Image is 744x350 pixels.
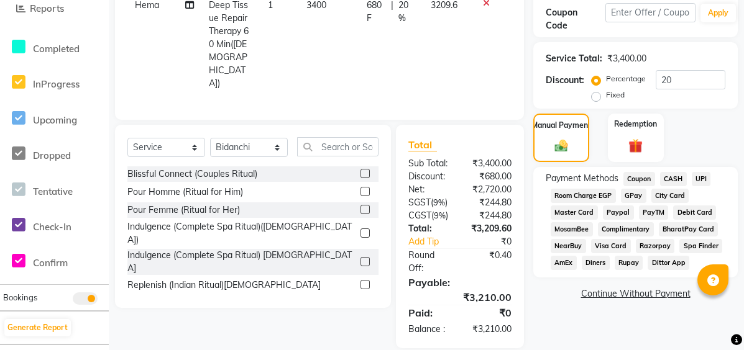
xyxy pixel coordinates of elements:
[399,196,460,209] div: ( )
[606,89,625,101] label: Fixed
[408,210,431,221] span: CGST
[648,256,689,270] span: Dittor App
[33,150,71,161] span: Dropped
[399,290,521,305] div: ₹3,210.00
[3,292,37,302] span: Bookings
[33,78,80,90] span: InProgress
[408,197,431,208] span: SGST
[551,189,616,203] span: Room Charge EGP
[127,204,240,217] div: Pour Femme (Ritual for Her)
[551,205,598,220] span: Master Card
[399,157,460,170] div: Sub Total:
[399,209,460,222] div: ( )
[621,189,646,203] span: GPay
[606,73,646,84] label: Percentage
[624,137,647,155] img: _gift.svg
[127,220,356,246] div: Indulgence (Complete Spa Ritual)([DEMOGRAPHIC_DATA])
[399,305,460,320] div: Paid:
[399,249,460,275] div: Round Off:
[399,170,460,183] div: Discount:
[33,257,68,269] span: Confirm
[460,305,521,320] div: ₹0
[546,52,602,65] div: Service Total:
[127,249,356,275] div: Indulgence (Complete Spa Ritual) [DEMOGRAPHIC_DATA]
[460,209,521,222] div: ₹244.80
[639,205,669,220] span: PayTM
[692,172,711,186] span: UPI
[546,6,605,32] div: Coupon Code
[399,183,460,196] div: Net:
[127,186,243,199] div: Pour Homme (Ritual for Him)
[127,168,257,181] div: Blissful Connect (Couples Ritual)
[591,239,631,253] span: Visa Card
[607,52,646,65] div: ₹3,400.00
[614,119,657,130] label: Redemption
[30,2,64,14] span: Reports
[615,256,643,270] span: Rupay
[460,170,521,183] div: ₹680.00
[605,3,696,22] input: Enter Offer / Coupon Code
[460,249,521,275] div: ₹0.40
[536,287,735,300] a: Continue Without Payment
[531,120,591,131] label: Manual Payment
[433,197,445,207] span: 9%
[582,256,610,270] span: Diners
[700,4,736,22] button: Apply
[33,114,77,126] span: Upcoming
[651,189,689,203] span: City Card
[603,205,634,220] span: Paypal
[460,157,521,170] div: ₹3,400.00
[659,222,719,236] span: BharatPay Card
[434,210,446,220] span: 9%
[546,74,584,87] div: Discount:
[551,138,572,153] img: _cash.svg
[33,221,71,233] span: Check-In
[679,239,722,253] span: Spa Finder
[460,196,521,209] div: ₹244.80
[551,256,577,270] span: AmEx
[660,172,687,186] span: CASH
[636,239,675,253] span: Razorpay
[460,222,521,235] div: ₹3,209.60
[3,2,106,16] a: Reports
[399,275,521,290] div: Payable:
[460,323,521,336] div: ₹3,210.00
[399,235,471,248] a: Add Tip
[408,138,437,151] span: Total
[399,323,460,336] div: Balance :
[127,279,321,292] div: Replenish (Indian Ritual)[DEMOGRAPHIC_DATA]
[673,205,716,220] span: Debit Card
[460,183,521,196] div: ₹2,720.00
[399,222,460,235] div: Total:
[598,222,654,236] span: Complimentary
[551,239,586,253] span: NearBuy
[551,222,593,236] span: MosamBee
[470,235,521,248] div: ₹0
[33,43,80,55] span: Completed
[297,137,379,156] input: Search or Scan
[33,186,73,197] span: Tentative
[546,172,618,185] span: Payment Methods
[4,319,71,336] button: Generate Report
[623,172,655,186] span: Coupon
